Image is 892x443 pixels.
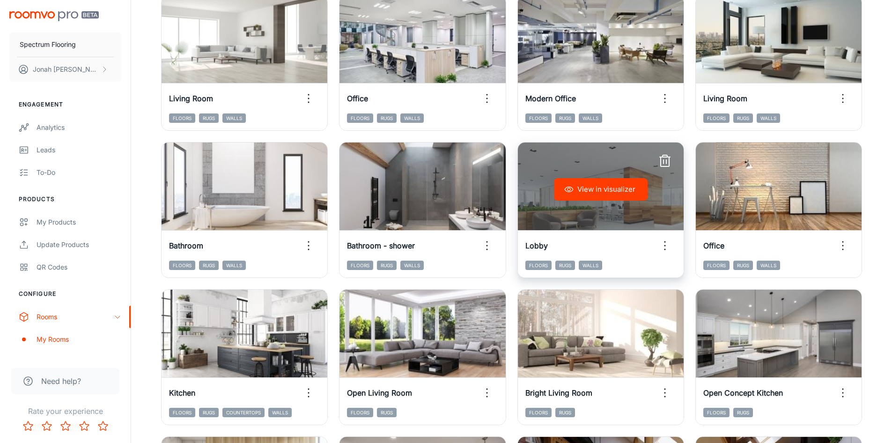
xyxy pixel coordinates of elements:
[37,145,121,155] div: Leads
[75,417,94,435] button: Rate 4 star
[703,408,730,417] span: Floors
[703,113,730,123] span: Floors
[222,261,246,270] span: Walls
[37,357,121,367] div: Designer Rooms
[169,408,195,417] span: Floors
[169,261,195,270] span: Floors
[555,261,575,270] span: Rugs
[37,167,121,178] div: To-do
[37,240,121,250] div: Update Products
[579,261,602,270] span: Walls
[347,240,415,251] h6: Bathroom - shower
[554,178,648,201] button: View in visualizer
[20,39,76,50] p: Spectrum Flooring
[703,93,747,104] h6: Living Room
[347,113,373,123] span: Floors
[733,408,753,417] span: Rugs
[733,261,753,270] span: Rugs
[37,217,121,227] div: My Products
[579,113,602,123] span: Walls
[757,261,780,270] span: Walls
[703,387,783,398] h6: Open Concept Kitchen
[757,113,780,123] span: Walls
[199,261,219,270] span: Rugs
[9,57,121,82] button: Jonah [PERSON_NAME]
[37,122,121,133] div: Analytics
[19,417,37,435] button: Rate 1 star
[41,375,81,387] span: Need help?
[9,32,121,57] button: Spectrum Flooring
[377,261,397,270] span: Rugs
[37,417,56,435] button: Rate 2 star
[94,417,112,435] button: Rate 5 star
[169,387,195,398] h6: Kitchen
[169,93,213,104] h6: Living Room
[703,240,724,251] h6: Office
[525,408,552,417] span: Floors
[37,312,114,322] div: Rooms
[222,408,265,417] span: Countertops
[525,387,592,398] h6: Bright Living Room
[169,240,203,251] h6: Bathroom
[199,113,219,123] span: Rugs
[347,387,412,398] h6: Open Living Room
[733,113,753,123] span: Rugs
[347,261,373,270] span: Floors
[703,261,730,270] span: Floors
[7,405,123,417] p: Rate your experience
[525,113,552,123] span: Floors
[9,11,99,21] img: Roomvo PRO Beta
[377,408,397,417] span: Rugs
[37,334,121,345] div: My Rooms
[525,240,548,251] h6: Lobby
[56,417,75,435] button: Rate 3 star
[400,113,424,123] span: Walls
[400,261,424,270] span: Walls
[169,113,195,123] span: Floors
[33,64,99,75] p: Jonah [PERSON_NAME]
[37,262,121,272] div: QR Codes
[347,93,368,104] h6: Office
[525,93,576,104] h6: Modern Office
[555,113,575,123] span: Rugs
[222,113,246,123] span: Walls
[199,408,219,417] span: Rugs
[347,408,373,417] span: Floors
[268,408,292,417] span: Walls
[525,261,552,270] span: Floors
[555,408,575,417] span: Rugs
[377,113,397,123] span: Rugs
